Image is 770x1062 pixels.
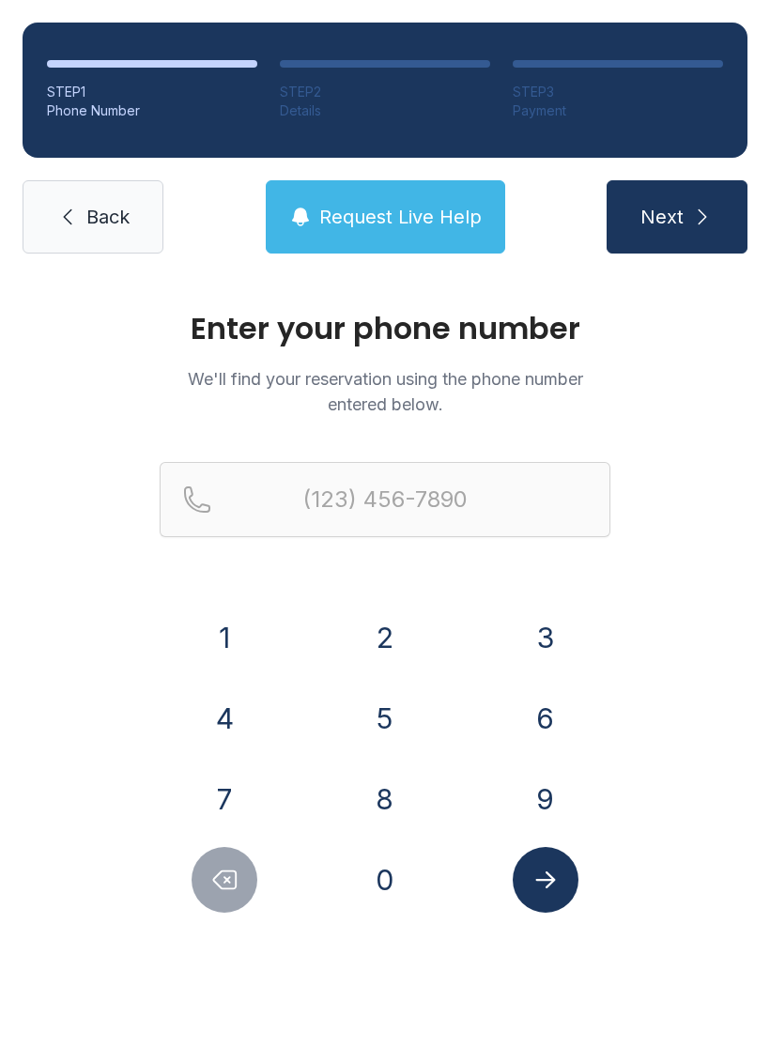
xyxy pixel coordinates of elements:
[86,204,130,230] span: Back
[192,605,257,670] button: 1
[352,847,418,913] button: 0
[513,685,578,751] button: 6
[280,83,490,101] div: STEP 2
[47,83,257,101] div: STEP 1
[280,101,490,120] div: Details
[352,766,418,832] button: 8
[640,204,684,230] span: Next
[192,685,257,751] button: 4
[47,101,257,120] div: Phone Number
[160,366,610,417] p: We'll find your reservation using the phone number entered below.
[513,847,578,913] button: Submit lookup form
[160,462,610,537] input: Reservation phone number
[513,101,723,120] div: Payment
[192,766,257,832] button: 7
[513,605,578,670] button: 3
[352,605,418,670] button: 2
[513,83,723,101] div: STEP 3
[160,314,610,344] h1: Enter your phone number
[319,204,482,230] span: Request Live Help
[192,847,257,913] button: Delete number
[352,685,418,751] button: 5
[513,766,578,832] button: 9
